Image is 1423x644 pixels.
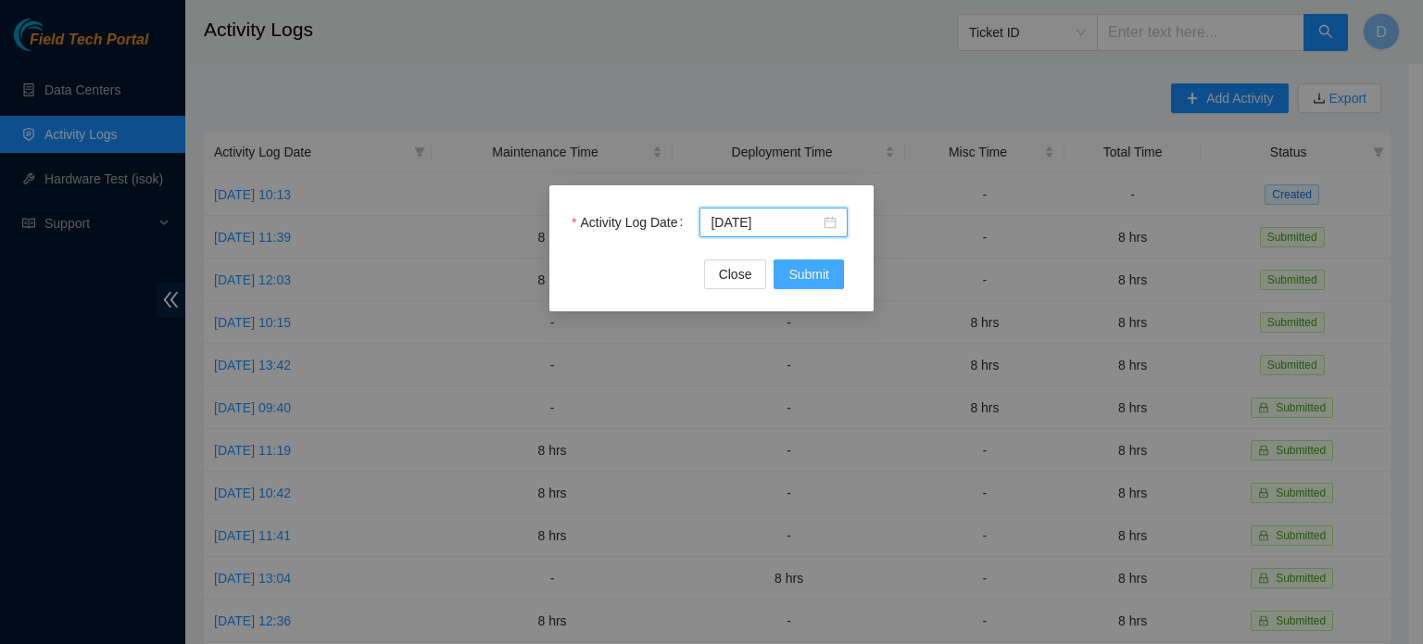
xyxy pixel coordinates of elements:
[774,259,844,289] button: Submit
[704,259,767,289] button: Close
[711,212,820,233] input: Activity Log Date
[788,264,829,284] span: Submit
[572,208,690,237] label: Activity Log Date
[719,264,752,284] span: Close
